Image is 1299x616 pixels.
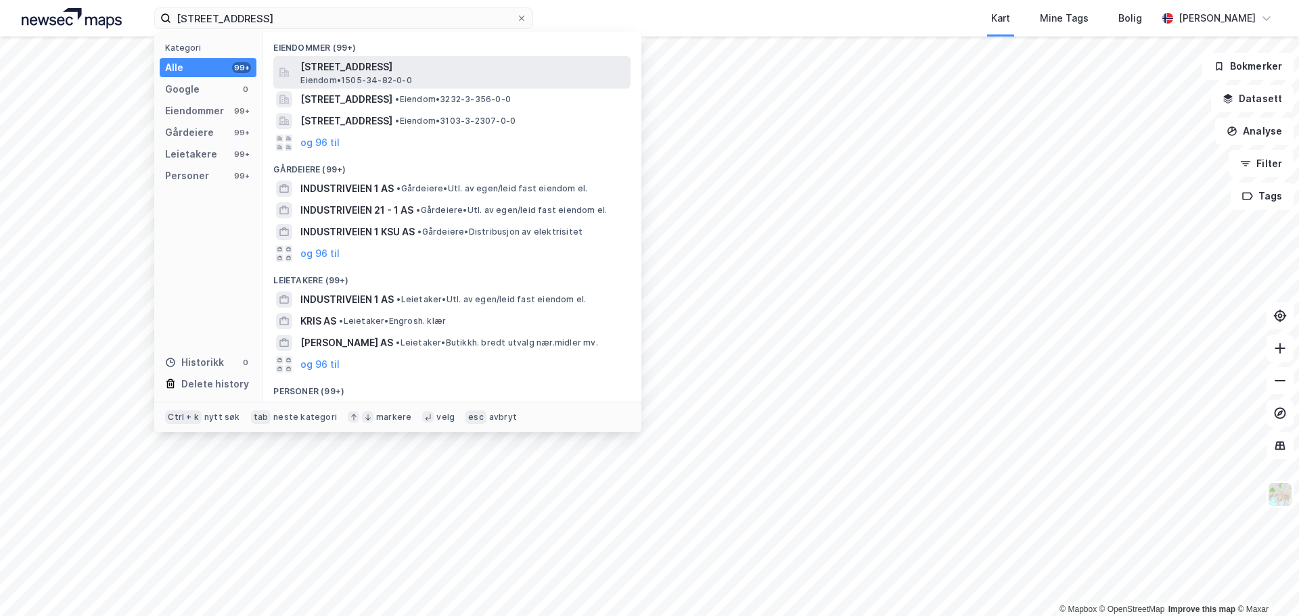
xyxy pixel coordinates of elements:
[1059,605,1097,614] a: Mapbox
[22,8,122,28] img: logo.a4113a55bc3d86da70a041830d287a7e.svg
[273,412,337,423] div: neste kategori
[300,356,340,373] button: og 96 til
[396,294,586,305] span: Leietaker • Utl. av egen/leid fast eiendom el.
[396,337,400,348] span: •
[300,91,392,108] span: [STREET_ADDRESS]
[165,354,224,371] div: Historikk
[181,376,249,392] div: Delete history
[416,205,607,216] span: Gårdeiere • Utl. av egen/leid fast eiendom el.
[165,103,224,119] div: Eiendommer
[1231,183,1294,210] button: Tags
[465,410,486,424] div: esc
[165,60,183,76] div: Alle
[300,224,415,240] span: INDUSTRIVEIEN 1 KSU AS
[339,316,343,326] span: •
[232,62,251,73] div: 99+
[300,245,340,262] button: og 96 til
[395,116,399,126] span: •
[232,149,251,160] div: 99+
[165,124,214,141] div: Gårdeiere
[1118,10,1142,26] div: Bolig
[1179,10,1256,26] div: [PERSON_NAME]
[1168,605,1235,614] a: Improve this map
[300,335,393,351] span: [PERSON_NAME] AS
[376,412,411,423] div: markere
[300,75,411,86] span: Eiendom • 1505-34-82-0-0
[232,127,251,138] div: 99+
[1099,605,1165,614] a: OpenStreetMap
[417,227,583,237] span: Gårdeiere • Distribusjon av elektrisitet
[1211,85,1294,112] button: Datasett
[300,113,392,129] span: [STREET_ADDRESS]
[417,227,421,237] span: •
[263,375,641,400] div: Personer (99+)
[489,412,517,423] div: avbryt
[232,170,251,181] div: 99+
[1267,481,1293,507] img: Z
[165,81,200,97] div: Google
[1215,118,1294,145] button: Analyse
[1202,53,1294,80] button: Bokmerker
[263,32,641,56] div: Eiendommer (99+)
[300,202,413,218] span: INDUSTRIVEIEN 21 - 1 AS
[171,8,516,28] input: Søk på adresse, matrikkel, gårdeiere, leietakere eller personer
[339,316,446,327] span: Leietaker • Engrosh. klær
[1231,551,1299,616] div: Kontrollprogram for chat
[232,105,251,116] div: 99+
[204,412,240,423] div: nytt søk
[396,183,587,194] span: Gårdeiere • Utl. av egen/leid fast eiendom el.
[300,135,340,151] button: og 96 til
[991,10,1010,26] div: Kart
[395,94,511,105] span: Eiendom • 3232-3-356-0-0
[300,291,394,308] span: INDUSTRIVEIEN 1 AS
[263,153,641,178] div: Gårdeiere (99+)
[165,146,217,162] div: Leietakere
[396,337,597,348] span: Leietaker • Butikkh. bredt utvalg nær.midler mv.
[1231,551,1299,616] iframe: Chat Widget
[263,264,641,289] div: Leietakere (99+)
[1229,150,1294,177] button: Filter
[396,294,401,304] span: •
[436,412,455,423] div: velg
[396,183,401,193] span: •
[300,313,336,329] span: KRIS AS
[165,43,256,53] div: Kategori
[240,84,251,95] div: 0
[300,59,625,75] span: [STREET_ADDRESS]
[1040,10,1089,26] div: Mine Tags
[300,181,394,197] span: INDUSTRIVEIEN 1 AS
[165,410,202,424] div: Ctrl + k
[165,168,209,184] div: Personer
[395,94,399,104] span: •
[395,116,516,126] span: Eiendom • 3103-3-2307-0-0
[251,410,271,424] div: tab
[416,205,420,215] span: •
[240,357,251,368] div: 0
